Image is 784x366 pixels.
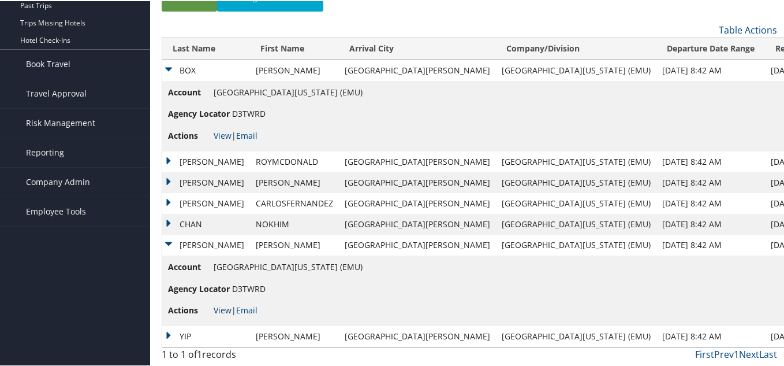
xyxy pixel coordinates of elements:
[719,23,777,35] a: Table Actions
[250,59,339,80] td: [PERSON_NAME]
[250,192,339,213] td: CARLOSFERNANDEZ
[656,171,765,192] td: [DATE] 8:42 AM
[496,213,656,234] td: [GEOGRAPHIC_DATA][US_STATE] (EMU)
[496,234,656,254] td: [GEOGRAPHIC_DATA][US_STATE] (EMU)
[214,304,257,315] span: |
[496,150,656,171] td: [GEOGRAPHIC_DATA][US_STATE] (EMU)
[656,36,765,59] th: Departure Date Range: activate to sort column ascending
[162,346,303,366] div: 1 to 1 of records
[496,325,656,346] td: [GEOGRAPHIC_DATA][US_STATE] (EMU)
[656,192,765,213] td: [DATE] 8:42 AM
[214,260,363,271] span: [GEOGRAPHIC_DATA][US_STATE] (EMU)
[339,234,496,254] td: [GEOGRAPHIC_DATA][PERSON_NAME]
[656,234,765,254] td: [DATE] 8:42 AM
[197,347,202,360] span: 1
[250,213,339,234] td: NOKHIM
[339,213,496,234] td: [GEOGRAPHIC_DATA][PERSON_NAME]
[714,347,734,360] a: Prev
[162,192,250,213] td: [PERSON_NAME]
[162,59,250,80] td: BOX
[232,107,266,118] span: D3TWRD
[739,347,759,360] a: Next
[214,129,257,140] span: |
[236,304,257,315] a: Email
[656,325,765,346] td: [DATE] 8:42 AM
[26,108,95,136] span: Risk Management
[339,150,496,171] td: [GEOGRAPHIC_DATA][PERSON_NAME]
[26,196,86,225] span: Employee Tools
[168,85,211,98] span: Account
[168,128,211,141] span: Actions
[162,171,250,192] td: [PERSON_NAME]
[759,347,777,360] a: Last
[496,171,656,192] td: [GEOGRAPHIC_DATA][US_STATE] (EMU)
[168,303,211,316] span: Actions
[339,325,496,346] td: [GEOGRAPHIC_DATA][PERSON_NAME]
[339,192,496,213] td: [GEOGRAPHIC_DATA][PERSON_NAME]
[339,59,496,80] td: [GEOGRAPHIC_DATA][PERSON_NAME]
[168,282,230,294] span: Agency Locator
[339,171,496,192] td: [GEOGRAPHIC_DATA][PERSON_NAME]
[214,304,232,315] a: View
[26,137,64,166] span: Reporting
[496,36,656,59] th: Company/Division
[162,234,250,254] td: [PERSON_NAME]
[168,106,230,119] span: Agency Locator
[656,213,765,234] td: [DATE] 8:42 AM
[695,347,714,360] a: First
[734,347,739,360] a: 1
[496,59,656,80] td: [GEOGRAPHIC_DATA][US_STATE] (EMU)
[232,282,266,293] span: D3TWRD
[26,167,90,195] span: Company Admin
[162,325,250,346] td: YIP
[250,234,339,254] td: [PERSON_NAME]
[236,129,257,140] a: Email
[214,86,363,97] span: [GEOGRAPHIC_DATA][US_STATE] (EMU)
[162,150,250,171] td: [PERSON_NAME]
[162,213,250,234] td: CHAN
[250,325,339,346] td: [PERSON_NAME]
[26,78,87,107] span: Travel Approval
[656,150,765,171] td: [DATE] 8:42 AM
[162,36,250,59] th: Last Name: activate to sort column ascending
[250,150,339,171] td: ROYMCDONALD
[26,49,70,77] span: Book Travel
[168,260,211,272] span: Account
[250,36,339,59] th: First Name: activate to sort column ascending
[496,192,656,213] td: [GEOGRAPHIC_DATA][US_STATE] (EMU)
[339,36,496,59] th: Arrival City: activate to sort column descending
[214,129,232,140] a: View
[656,59,765,80] td: [DATE] 8:42 AM
[250,171,339,192] td: [PERSON_NAME]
